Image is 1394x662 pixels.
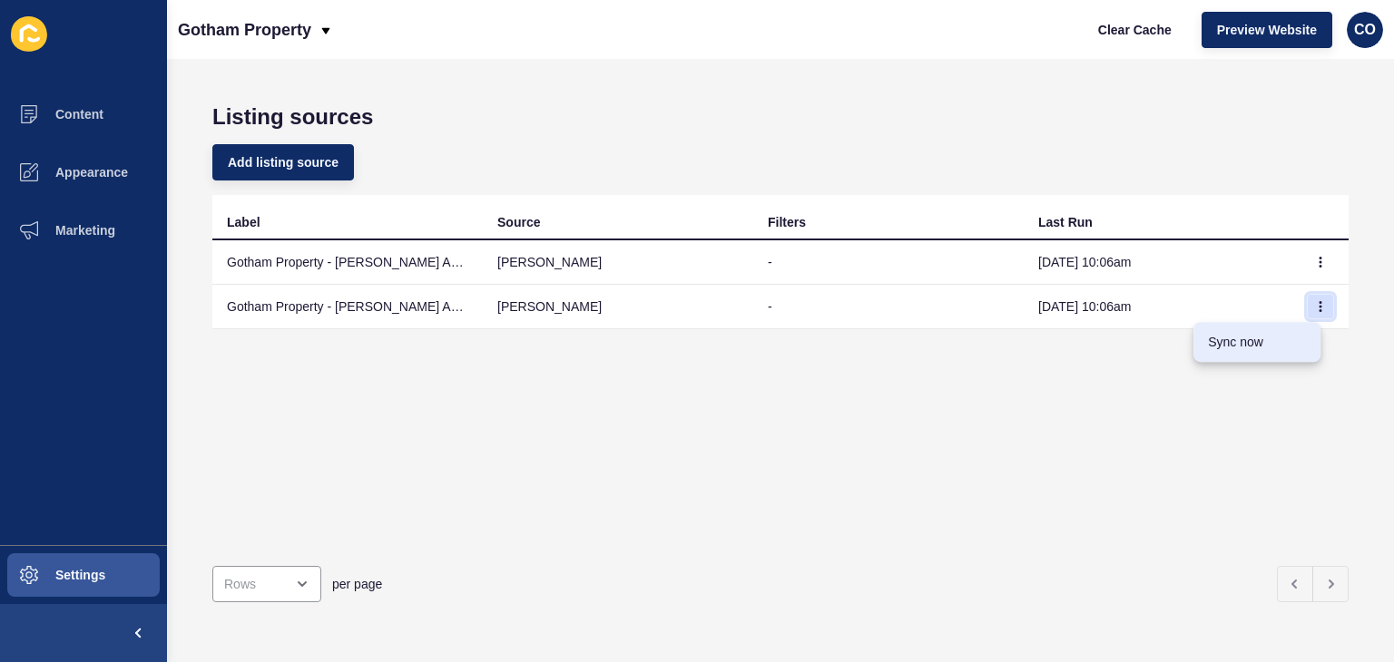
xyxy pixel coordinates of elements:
[212,144,354,180] button: Add listing source
[1193,322,1320,362] a: Sync now
[753,240,1024,285] td: -
[483,240,753,285] td: [PERSON_NAME]
[1202,12,1332,48] button: Preview Website
[753,285,1024,329] td: -
[1217,21,1317,39] span: Preview Website
[212,104,1349,130] h1: Listing sources
[1354,21,1376,39] span: CO
[483,285,753,329] td: [PERSON_NAME]
[212,566,321,602] div: open menu
[332,575,382,593] span: per page
[178,7,311,53] p: Gotham Property
[212,285,483,329] td: Gotham Property - [PERSON_NAME] Account ID: 2135 [IMPORTED]
[768,213,806,231] div: Filters
[1038,213,1093,231] div: Last Run
[1024,240,1294,285] td: [DATE] 10:06am
[1098,21,1172,39] span: Clear Cache
[227,213,260,231] div: Label
[228,153,339,171] span: Add listing source
[497,213,540,231] div: Source
[1024,285,1294,329] td: [DATE] 10:06am
[212,240,483,285] td: Gotham Property - [PERSON_NAME] Account ID: 2141 [IMPORTED]
[1083,12,1187,48] button: Clear Cache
